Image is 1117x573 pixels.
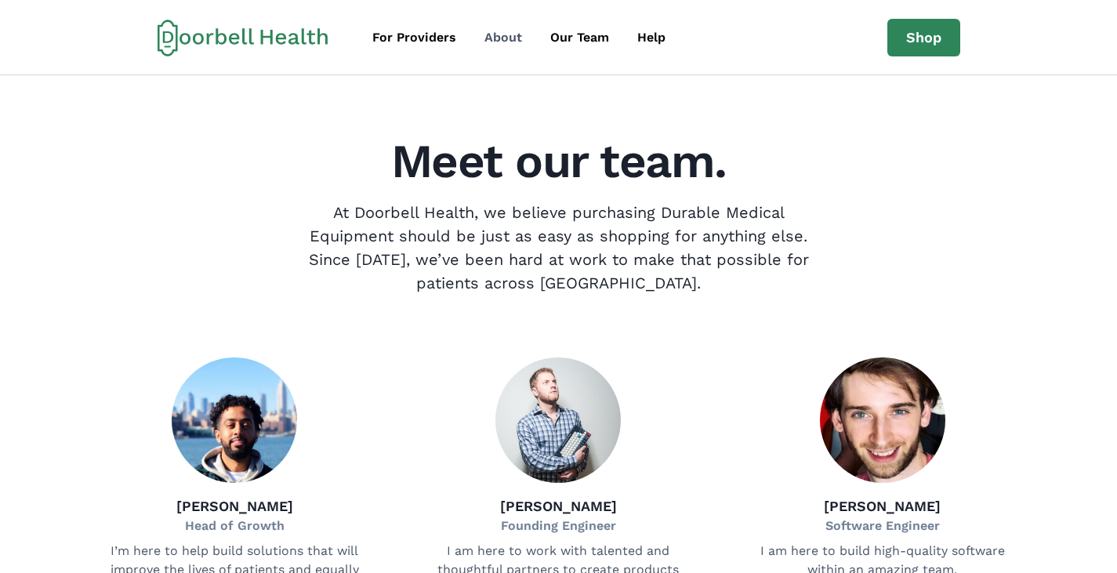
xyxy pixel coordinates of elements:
a: About [472,22,535,53]
p: [PERSON_NAME] [500,495,617,517]
a: For Providers [360,22,469,53]
div: For Providers [372,28,456,47]
p: At Doorbell Health, we believe purchasing Durable Medical Equipment should be just as easy as sho... [296,201,822,295]
a: Our Team [538,22,622,53]
p: Head of Growth [176,517,293,535]
div: About [484,28,522,47]
p: Founding Engineer [500,517,617,535]
a: Shop [887,19,960,56]
img: Drew Baumann [495,357,621,483]
p: Software Engineer [824,517,941,535]
img: Agustín Brandoni [820,357,945,483]
img: Fadhi Ali [172,357,297,483]
p: [PERSON_NAME] [176,495,293,517]
a: Help [625,22,678,53]
h2: Meet our team. [82,138,1035,185]
div: Our Team [550,28,609,47]
p: [PERSON_NAME] [824,495,941,517]
div: Help [637,28,665,47]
